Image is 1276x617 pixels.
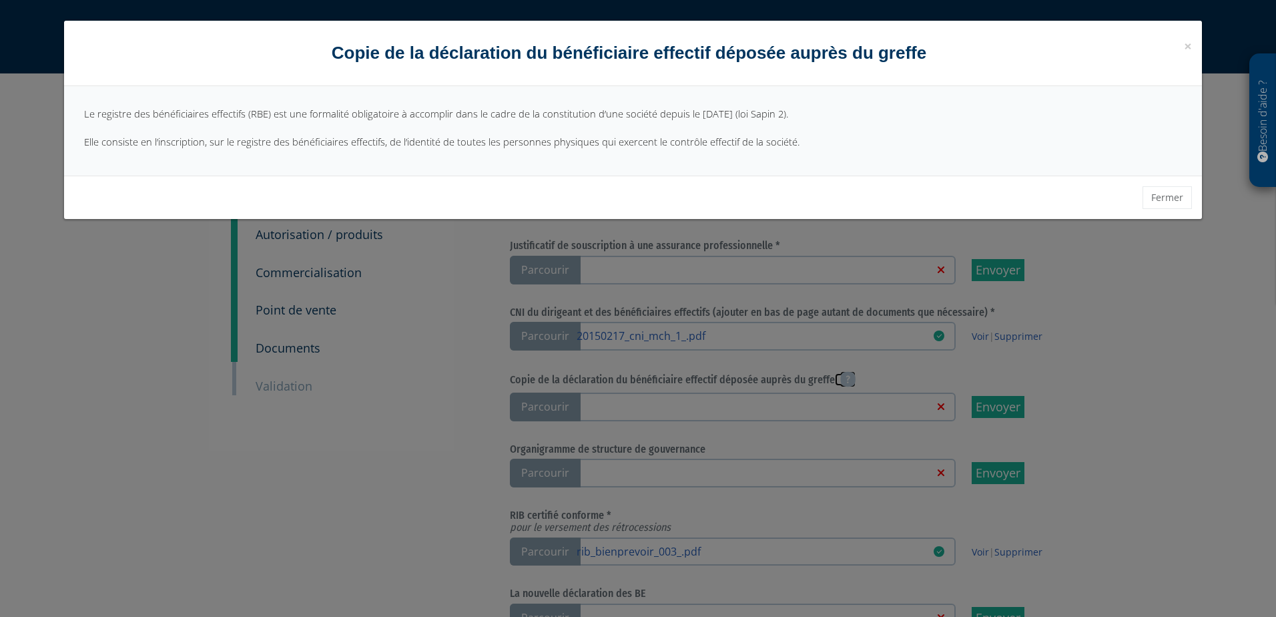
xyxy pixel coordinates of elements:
span: Elle consiste en l’inscription, sur le registre des bénéficiaires effectifs, de l’identité de tou... [84,135,800,148]
h4: Copie de la déclaration du bénéficiaire effectif déposée auprès du greffe [74,41,1192,65]
button: Fermer [1143,186,1192,209]
span: Le registre des bénéficiaires effectifs (RBE) est une formalité obligatoire à accomplir dans le c... [84,107,789,120]
p: Besoin d'aide ? [1255,61,1271,181]
span: × [1184,37,1192,55]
